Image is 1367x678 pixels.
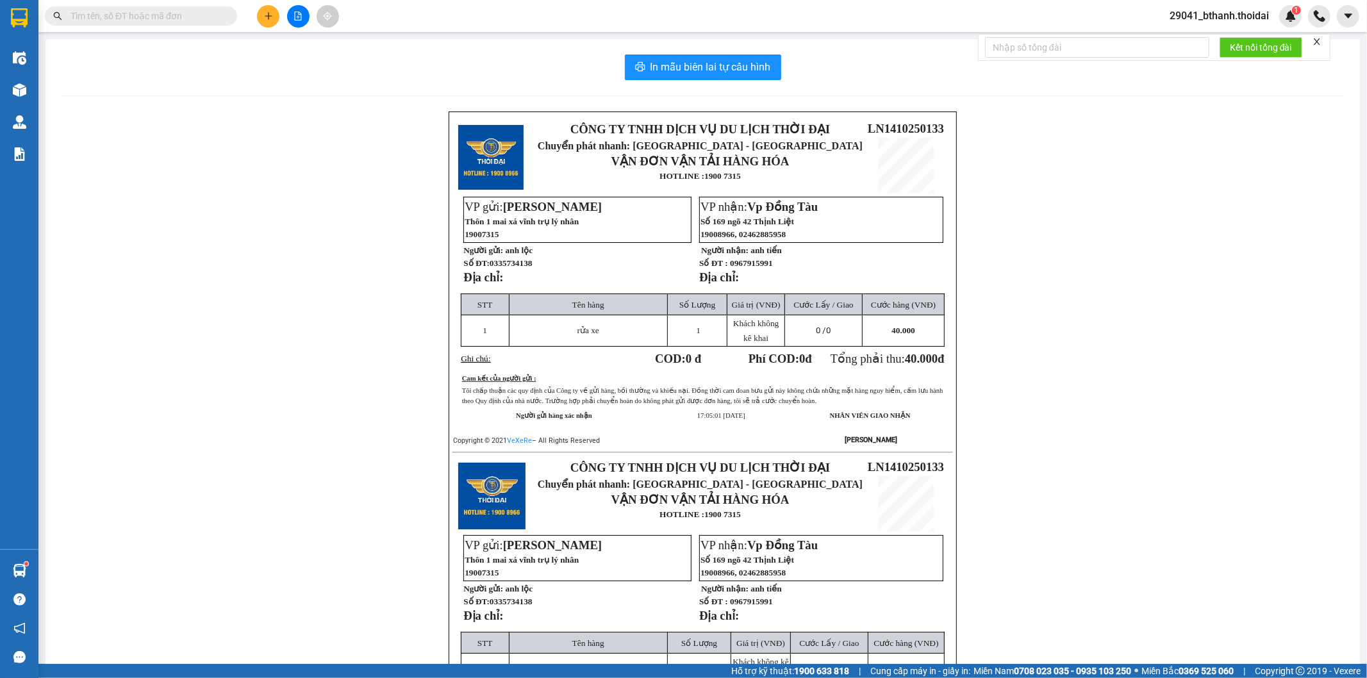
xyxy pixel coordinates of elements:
[53,12,62,21] span: search
[13,115,26,129] img: warehouse-icon
[13,147,26,161] img: solution-icon
[697,412,745,419] span: 17:05:01 [DATE]
[736,638,785,648] span: Giá trị (VNĐ)
[686,352,701,365] span: 0 đ
[827,326,831,335] span: 0
[538,479,863,490] span: Chuyển phát nhanh: [GEOGRAPHIC_DATA] - [GEOGRAPHIC_DATA]
[871,300,936,310] span: Cước hàng (VNĐ)
[699,270,739,284] strong: Địa chỉ:
[681,638,717,648] span: Số Lượng
[747,538,818,552] span: Vp Đồng Tàu
[503,538,602,552] span: [PERSON_NAME]
[463,270,503,284] strong: Địa chỉ:
[679,300,715,310] span: Số Lượng
[794,666,849,676] strong: 1900 633 818
[458,463,526,530] img: logo
[477,638,493,648] span: STT
[816,326,831,335] span: 0 /
[13,593,26,606] span: question-circle
[287,5,310,28] button: file-add
[659,509,704,519] strong: HOTLINE :
[700,229,786,239] span: 19008966, 02462885958
[870,664,970,678] span: Cung cấp máy in - giấy in:
[750,245,781,255] span: anh tiến
[24,562,28,566] sup: 1
[659,171,704,181] strong: HOTLINE :
[490,597,533,606] span: 0335734138
[463,609,503,622] strong: Địa chỉ:
[730,258,773,268] span: 0967915991
[516,412,592,419] strong: Người gửi hàng xác nhận
[635,62,645,74] span: printer
[477,300,493,310] span: STT
[570,461,830,474] strong: CÔNG TY TNHH DỊCH VỤ DU LỊCH THỜI ĐẠI
[868,122,944,135] span: LN1410250133
[704,509,741,519] strong: 1900 7315
[461,354,490,363] span: Ghi chú:
[465,538,602,552] span: VP gửi:
[830,412,911,419] strong: NHÂN VIÊN GIAO NHẬN
[799,352,805,365] span: 0
[905,352,938,365] span: 40.000
[700,568,786,577] span: 19008966, 02462885958
[257,5,279,28] button: plus
[1230,40,1292,54] span: Kết nối tổng đài
[696,326,700,335] span: 1
[453,436,600,445] span: Copyright © 2021 – All Rights Reserved
[1292,6,1301,15] sup: 1
[13,622,26,634] span: notification
[570,122,830,136] strong: CÔNG TY TNHH DỊCH VỤ DU LỊCH THỜI ĐẠI
[1313,37,1321,46] span: close
[1014,666,1131,676] strong: 0708 023 035 - 0935 103 250
[1343,10,1354,22] span: caret-down
[650,59,771,75] span: In mẫu biên lai tự cấu hình
[1220,37,1302,58] button: Kết nối tổng đài
[1179,666,1234,676] strong: 0369 525 060
[938,352,944,365] span: đ
[577,326,599,335] span: rửa xe
[462,387,943,404] span: Tôi chấp thuận các quy định của Công ty về gửi hàng, bồi thường và khiếu nại. Đồng thời cam đoan ...
[463,584,503,593] strong: Người gửi:
[506,584,533,593] span: anh lộc
[1294,6,1298,15] span: 1
[731,664,849,678] span: Hỗ trợ kỹ thuật:
[868,460,944,474] span: LN1410250133
[625,54,781,80] button: printerIn mẫu biên lai tự cấu hình
[700,555,794,565] span: Số 169 ngõ 42 Thịnh Liệt
[700,217,794,226] span: Số 169 ngõ 42 Thịnh Liệt
[701,245,749,255] strong: Người nhận:
[704,171,741,181] strong: 1900 7315
[13,51,26,65] img: warehouse-icon
[13,564,26,577] img: warehouse-icon
[733,318,779,343] span: Khách không kê khai
[490,258,533,268] span: 0335734138
[1134,668,1138,674] span: ⚪️
[747,200,818,213] span: Vp Đồng Tàu
[264,12,273,21] span: plus
[793,300,853,310] span: Cước Lấy / Giao
[323,12,332,21] span: aim
[1314,10,1325,22] img: phone-icon
[463,245,503,255] strong: Người gửi:
[13,83,26,97] img: warehouse-icon
[611,154,790,168] strong: VẬN ĐƠN VẬN TẢI HÀNG HÓA
[831,352,945,365] span: Tổng phải thu:
[1141,664,1234,678] span: Miền Bắc
[730,597,773,606] span: 0967915991
[572,638,604,648] span: Tên hàng
[465,200,602,213] span: VP gửi:
[985,37,1209,58] input: Nhập số tổng đài
[845,436,897,444] strong: [PERSON_NAME]
[699,609,739,622] strong: Địa chỉ:
[699,258,728,268] strong: Số ĐT :
[891,326,915,335] span: 40.000
[1159,8,1279,24] span: 29041_bthanh.thoidai
[13,651,26,663] span: message
[1243,664,1245,678] span: |
[465,568,499,577] span: 19007315
[483,326,487,335] span: 1
[572,300,604,310] span: Tên hàng
[538,140,863,151] span: Chuyển phát nhanh: [GEOGRAPHIC_DATA] - [GEOGRAPHIC_DATA]
[294,12,302,21] span: file-add
[1285,10,1297,22] img: icon-new-feature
